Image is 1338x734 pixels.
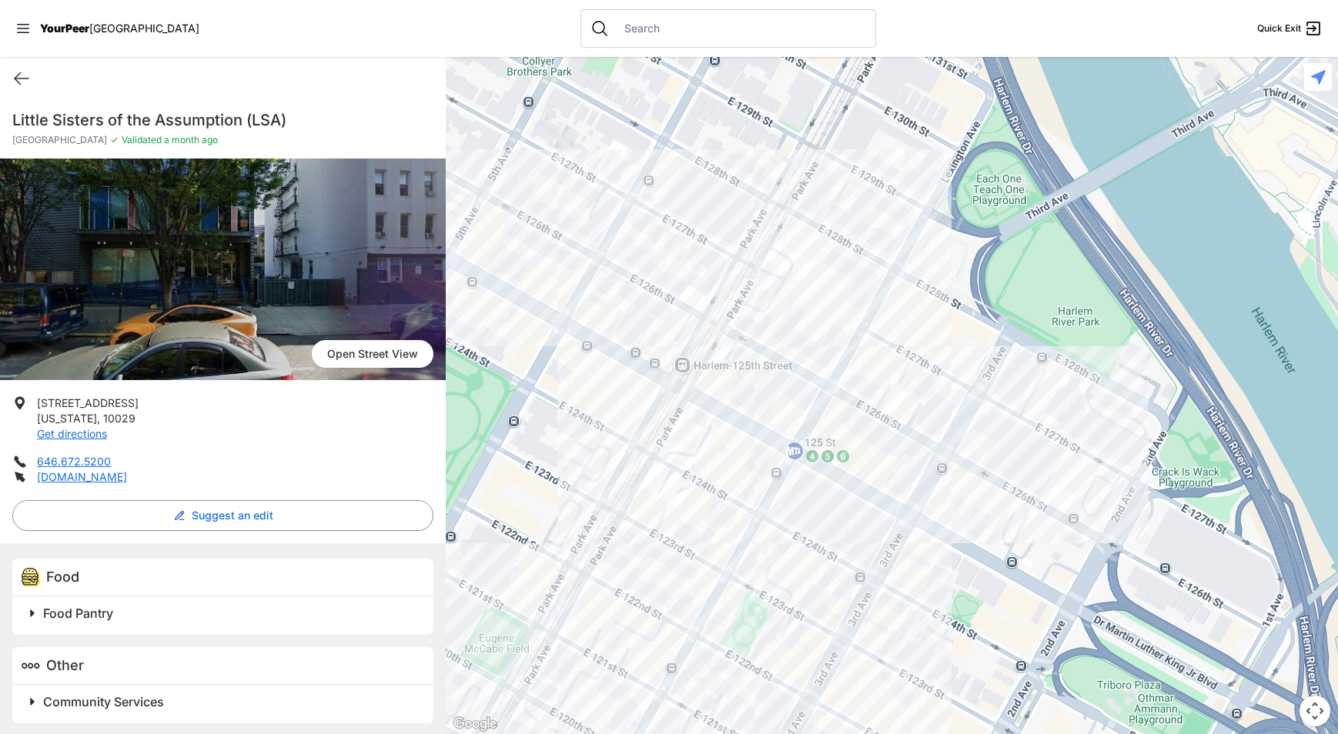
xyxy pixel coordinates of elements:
span: Food [46,569,79,585]
span: Open Street View [312,340,433,368]
span: a month ago [162,134,218,145]
span: YourPeer [40,22,89,35]
button: Map camera controls [1300,696,1330,726]
span: Quick Exit [1257,22,1301,35]
h1: Little Sisters of the Assumption (LSA) [12,109,433,131]
button: Suggest an edit [12,500,433,531]
span: [US_STATE] [37,412,97,425]
a: Get directions [37,427,107,440]
span: [GEOGRAPHIC_DATA] [12,134,107,146]
input: Search [615,21,866,36]
img: Google [450,714,500,734]
span: [GEOGRAPHIC_DATA] [89,22,199,35]
span: ✓ [110,134,119,146]
span: , [97,412,100,425]
a: [DOMAIN_NAME] [37,470,127,483]
a: YourPeer[GEOGRAPHIC_DATA] [40,24,199,33]
span: Food Pantry [43,606,113,621]
div: Harlem Vets Center [446,57,1338,734]
span: 10029 [103,412,135,425]
span: [STREET_ADDRESS] [37,396,139,409]
a: Open this area in Google Maps (opens a new window) [450,714,500,734]
a: 646.672.5200 [37,455,111,468]
span: Validated [122,134,162,145]
span: Community Services [43,694,164,709]
span: Other [46,657,84,673]
a: Quick Exit [1257,19,1323,38]
span: Suggest an edit [192,508,273,523]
